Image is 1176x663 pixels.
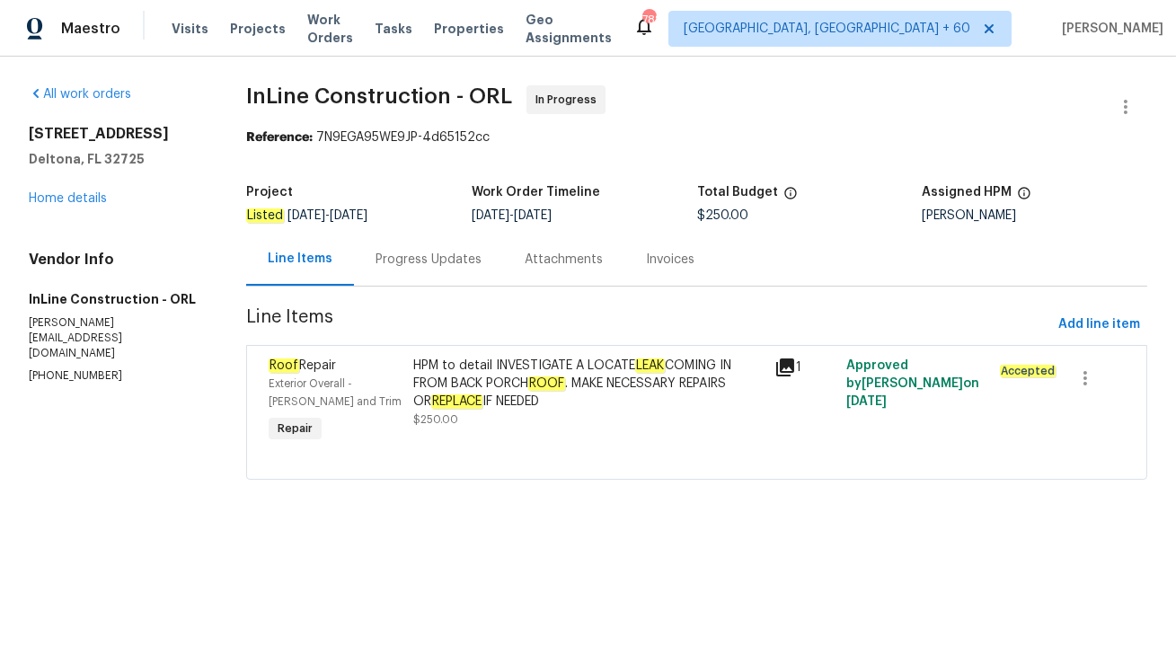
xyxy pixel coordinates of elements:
[1051,308,1147,341] button: Add line item
[330,209,367,222] span: [DATE]
[246,128,1147,146] div: 7N9EGA95WE9JP-4d65152cc
[29,368,203,384] p: [PHONE_NUMBER]
[528,376,565,391] em: ROOF
[922,186,1012,199] h5: Assigned HPM
[413,357,764,411] div: HPM to detail INVESTIGATE A LOCATE COMING IN FROM BACK PORCH . MAKE NECESSARY REPAIRS OR IF NEEDED
[376,251,482,269] div: Progress Updates
[270,420,320,438] span: Repair
[1055,20,1163,38] span: [PERSON_NAME]
[922,209,1147,222] div: [PERSON_NAME]
[434,20,504,38] span: Properties
[29,125,203,143] h2: [STREET_ADDRESS]
[269,378,402,407] span: Exterior Overall - [PERSON_NAME] and Trim
[783,186,798,209] span: The total cost of line items that have been proposed by Opendoor. This sum includes line items th...
[172,20,208,38] span: Visits
[635,358,665,373] em: LEAK
[1017,186,1031,209] span: The hpm assigned to this work order.
[29,192,107,205] a: Home details
[246,186,293,199] h5: Project
[774,357,836,378] div: 1
[697,209,748,222] span: $250.00
[269,358,336,373] span: Repair
[413,414,458,425] span: $250.00
[697,186,778,199] h5: Total Budget
[642,11,655,29] div: 788
[287,209,367,222] span: -
[29,150,203,168] h5: Deltona, FL 32725
[307,11,353,47] span: Work Orders
[472,209,552,222] span: -
[526,11,612,47] span: Geo Assignments
[29,251,203,269] h4: Vendor Info
[525,251,603,269] div: Attachments
[246,85,512,107] span: InLine Construction - ORL
[535,91,604,109] span: In Progress
[29,315,203,361] p: [PERSON_NAME][EMAIL_ADDRESS][DOMAIN_NAME]
[61,20,120,38] span: Maestro
[514,209,552,222] span: [DATE]
[268,250,332,268] div: Line Items
[246,308,1051,341] span: Line Items
[269,358,299,373] em: Roof
[1000,365,1056,377] em: Accepted
[431,394,482,409] em: REPLACE
[29,88,131,101] a: All work orders
[287,209,325,222] span: [DATE]
[375,22,412,35] span: Tasks
[1058,314,1140,336] span: Add line item
[29,290,203,308] h5: InLine Construction - ORL
[472,209,509,222] span: [DATE]
[472,186,600,199] h5: Work Order Timeline
[230,20,286,38] span: Projects
[646,251,694,269] div: Invoices
[684,20,970,38] span: [GEOGRAPHIC_DATA], [GEOGRAPHIC_DATA] + 60
[846,359,979,408] span: Approved by [PERSON_NAME] on
[246,208,284,223] em: Listed
[846,395,887,408] span: [DATE]
[246,131,313,144] b: Reference:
